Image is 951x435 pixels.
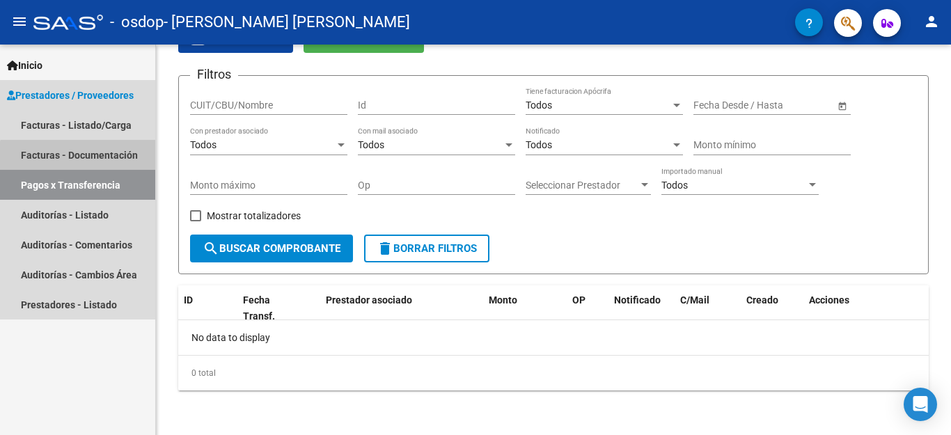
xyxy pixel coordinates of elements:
span: Notificado [614,294,661,306]
span: Creado [746,294,778,306]
mat-icon: delete [377,240,393,257]
span: Borrar Filtros [377,242,477,255]
span: OP [572,294,585,306]
h3: Filtros [190,65,238,84]
span: Prestadores / Proveedores [7,88,134,103]
button: Open calendar [835,98,849,113]
div: No data to display [178,320,929,355]
span: Todos [358,139,384,150]
datatable-header-cell: Notificado [608,285,675,331]
span: Todos [526,100,552,111]
span: Fecha Transf. [243,294,275,322]
span: ID [184,294,193,306]
span: Todos [661,180,688,191]
span: Acciones [809,294,849,306]
span: - osdop [110,7,164,38]
span: Monto [489,294,517,306]
datatable-header-cell: OP [567,285,608,331]
datatable-header-cell: Fecha Transf. [237,285,300,331]
div: 0 total [178,356,929,390]
mat-icon: person [923,13,940,30]
input: Fecha fin [756,100,824,111]
input: Fecha inicio [693,100,744,111]
datatable-header-cell: Monto [483,285,567,331]
span: Mostrar totalizadores [207,207,301,224]
span: Todos [190,139,217,150]
button: Borrar Filtros [364,235,489,262]
span: Seleccionar Prestador [526,180,638,191]
datatable-header-cell: C/Mail [675,285,741,331]
button: Buscar Comprobante [190,235,353,262]
span: Inicio [7,58,42,73]
span: - [PERSON_NAME] [PERSON_NAME] [164,7,410,38]
datatable-header-cell: ID [178,285,237,331]
span: Todos [526,139,552,150]
datatable-header-cell: Acciones [803,285,929,331]
mat-icon: search [203,240,219,257]
span: Buscar Comprobante [203,242,340,255]
datatable-header-cell: Prestador asociado [320,285,483,331]
span: C/Mail [680,294,709,306]
span: Exportar CSV [189,34,282,47]
div: Open Intercom Messenger [904,388,937,421]
span: Prestador asociado [326,294,412,306]
datatable-header-cell: Creado [741,285,803,331]
mat-icon: menu [11,13,28,30]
